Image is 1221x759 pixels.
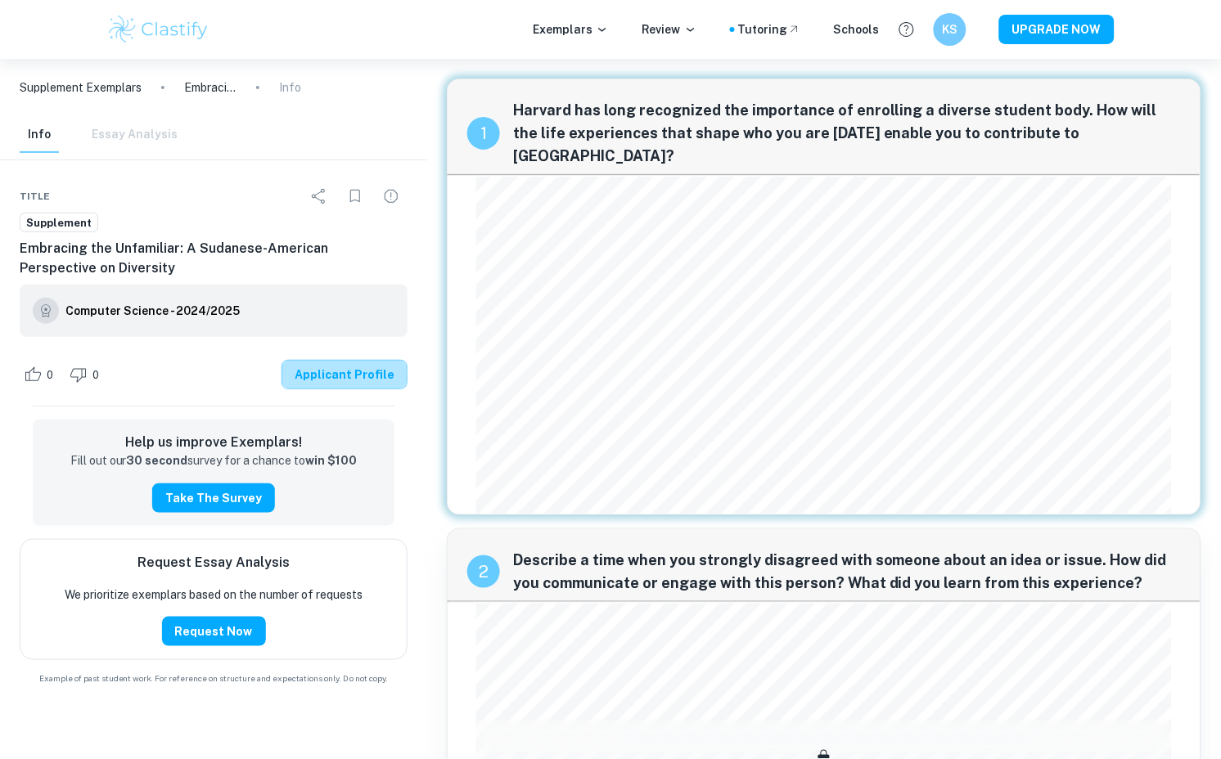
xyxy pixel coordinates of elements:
span: Describe a time when you strongly disagreed with someone about an idea or issue. How did you comm... [513,549,1181,595]
span: Title [20,189,50,204]
a: Tutoring [738,20,801,38]
h6: Computer Science - 2024/2025 [65,302,240,320]
p: Fill out our survey for a chance to [70,452,358,470]
a: Applicant Profile [282,360,408,389]
strong: win $100 [306,454,358,467]
button: UPGRADE NOW [999,15,1115,44]
span: Supplement [20,215,97,231]
span: Harvard has long recognized the importance of enrolling a diverse student body. How will the life... [513,99,1181,168]
span: 0 [38,367,62,384]
button: Info [20,117,59,153]
div: Report issue [375,180,408,213]
a: Supplement [20,213,98,233]
button: Take the Survey [152,483,275,513]
div: recipe [467,117,500,150]
div: recipe [467,555,500,588]
div: Like [20,362,62,388]
button: Request Now [162,617,266,646]
h6: Request Essay Analysis [137,553,290,573]
p: Embracing the Unfamiliar: A Sudanese-American Perspective on Diversity [184,79,237,97]
a: Computer Science - 2024/2025 [65,298,240,324]
h6: Help us improve Exemplars! [46,433,381,452]
p: Exemplars [533,20,609,38]
h6: KS [941,20,960,38]
span: Example of past student work. For reference on structure and expectations only. Do not copy. [20,673,408,685]
p: Review [642,20,697,38]
button: KS [934,13,966,46]
a: Schools [834,20,880,38]
div: Share [303,180,336,213]
p: We prioritize exemplars based on the number of requests [65,586,363,604]
div: Dislike [65,362,108,388]
p: Info [279,79,301,97]
span: 0 [83,367,108,384]
img: Clastify logo [106,13,210,46]
strong: 30 second [127,454,188,467]
button: Help and Feedback [893,16,921,43]
h6: Embracing the Unfamiliar: A Sudanese-American Perspective on Diversity [20,239,408,278]
div: Bookmark [339,180,372,213]
a: Supplement Exemplars [20,79,142,97]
